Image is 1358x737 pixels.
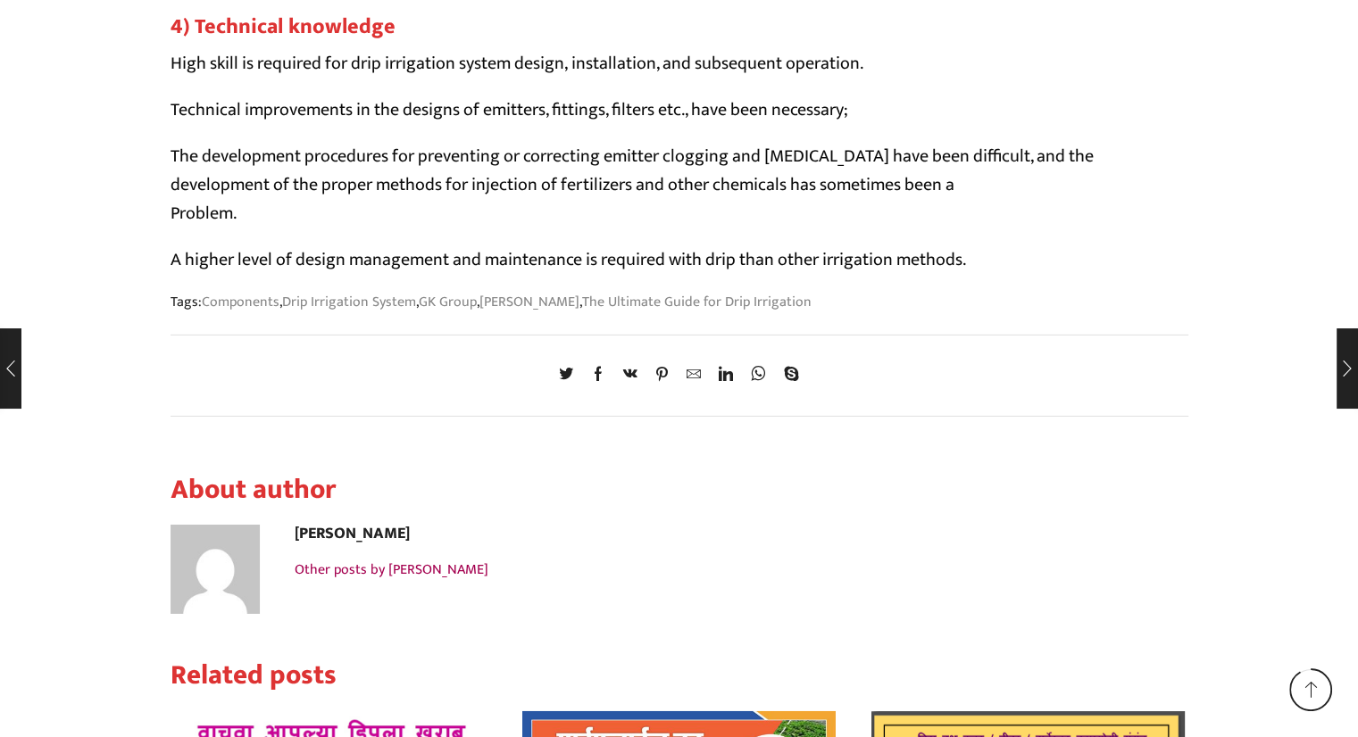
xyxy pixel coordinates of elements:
a: GK Group [419,290,477,313]
p: A higher level of design management and maintenance is required with drip than other irrigation m... [171,245,1188,274]
span: About author [171,467,336,512]
span: Related posts [171,652,337,698]
a: [PERSON_NAME] [295,520,410,547]
a: Other posts by [PERSON_NAME] [295,559,1187,580]
p: The development procedures for preventing or correcting emitter clogging and [MEDICAL_DATA] have ... [171,142,1188,228]
strong: 4) Technical knowledge [171,9,396,45]
a: [PERSON_NAME] [479,290,579,313]
a: Drip Irrigation System [282,290,416,313]
a: The Ultimate Guide for Drip Irrigation [582,290,812,313]
p: Technical improvements in the designs of emitters, fittings, filters etc., have been necessary; [171,95,1188,124]
a: Components [202,290,279,313]
div: , , , , [171,292,1188,312]
span: Tags: [171,290,202,313]
p: High skill is required for drip irrigation system design, installation, and subsequent operation. [171,49,1188,78]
